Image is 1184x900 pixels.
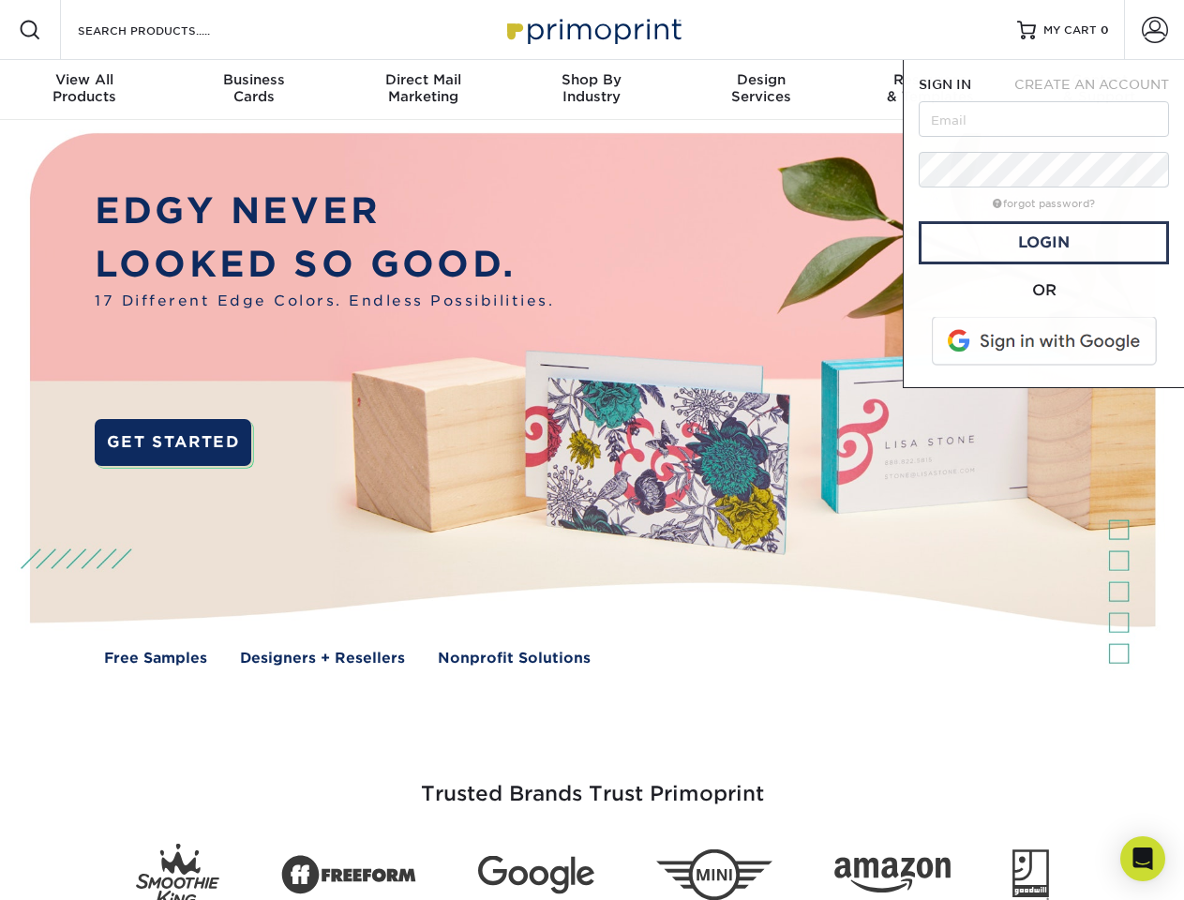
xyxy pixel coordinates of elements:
[677,71,846,88] span: Design
[499,9,686,50] img: Primoprint
[507,71,676,105] div: Industry
[1101,23,1109,37] span: 0
[846,71,1014,88] span: Resources
[507,71,676,88] span: Shop By
[95,291,554,312] span: 17 Different Edge Colors. Endless Possibilities.
[993,198,1095,210] a: forgot password?
[1043,22,1097,38] span: MY CART
[169,71,337,88] span: Business
[919,279,1169,302] div: OR
[1014,77,1169,92] span: CREATE AN ACCOUNT
[169,60,337,120] a: BusinessCards
[919,101,1169,137] input: Email
[338,60,507,120] a: Direct MailMarketing
[44,737,1141,829] h3: Trusted Brands Trust Primoprint
[1120,836,1165,881] div: Open Intercom Messenger
[76,19,259,41] input: SEARCH PRODUCTS.....
[95,185,554,238] p: EDGY NEVER
[677,60,846,120] a: DesignServices
[677,71,846,105] div: Services
[438,648,591,669] a: Nonprofit Solutions
[1012,849,1049,900] img: Goodwill
[95,238,554,292] p: LOOKED SO GOOD.
[478,856,594,894] img: Google
[919,221,1169,264] a: Login
[169,71,337,105] div: Cards
[834,858,951,893] img: Amazon
[507,60,676,120] a: Shop ByIndustry
[95,419,251,466] a: GET STARTED
[846,71,1014,105] div: & Templates
[240,648,405,669] a: Designers + Resellers
[919,77,971,92] span: SIGN IN
[338,71,507,88] span: Direct Mail
[104,648,207,669] a: Free Samples
[846,60,1014,120] a: Resources& Templates
[338,71,507,105] div: Marketing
